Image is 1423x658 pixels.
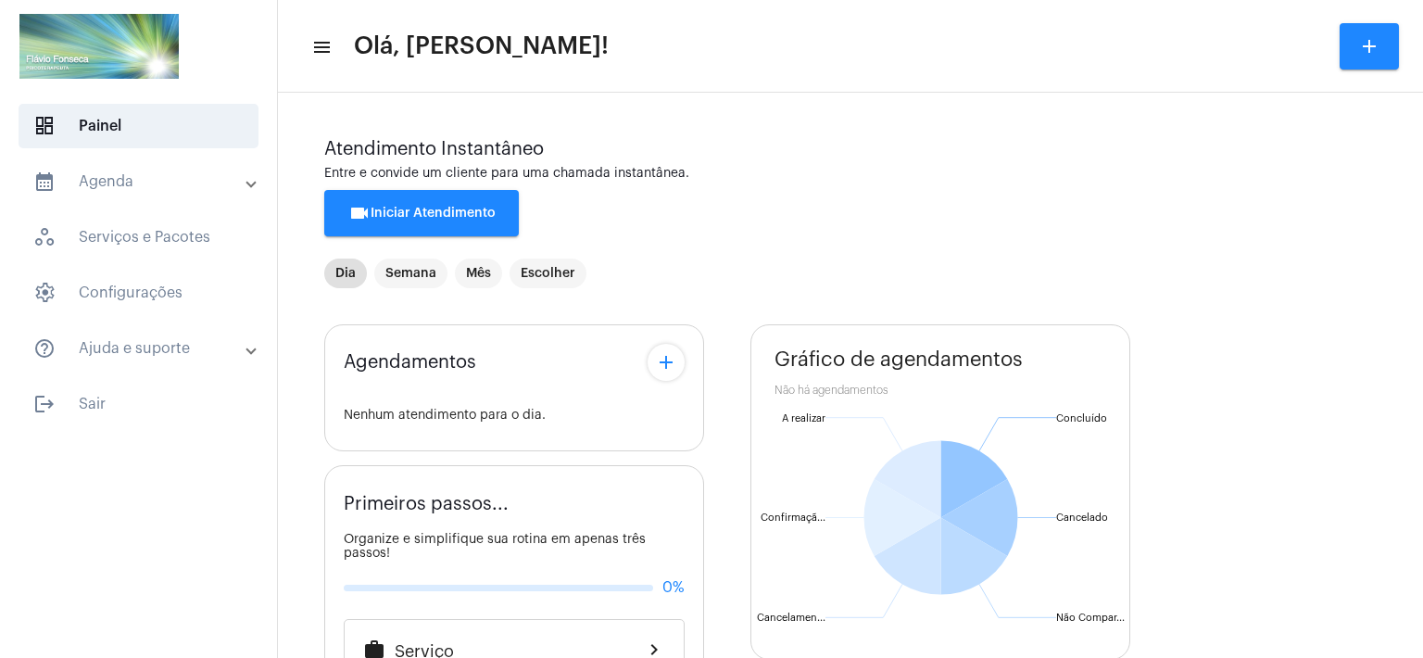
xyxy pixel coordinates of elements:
span: Configurações [19,271,258,315]
span: Serviços e Pacotes [19,215,258,259]
div: Entre e convide um cliente para uma chamada instantânea. [324,167,1377,181]
span: Painel [19,104,258,148]
span: Sair [19,382,258,426]
span: sidenav icon [33,115,56,137]
img: ad486f29-800c-4119-1513-e8219dc03dae.png [15,9,183,83]
span: Primeiros passos... [344,494,509,514]
button: Iniciar Atendimento [324,190,519,236]
mat-icon: add [655,351,677,373]
mat-chip: Semana [374,259,447,288]
mat-icon: sidenav icon [311,36,330,58]
mat-expansion-panel-header: sidenav iconAjuda e suporte [11,326,277,371]
mat-icon: add [1358,35,1380,57]
span: Agendamentos [344,352,476,373]
text: Confirmaçã... [761,512,825,524]
div: Atendimento Instantâneo [324,139,1377,159]
text: Não Compar... [1056,613,1125,623]
mat-chip: Escolher [510,259,586,288]
text: A realizar [782,413,825,424]
mat-panel-title: Ajuda e suporte [33,337,247,360]
span: 0% [662,579,685,596]
text: Cancelado [1056,512,1108,523]
span: sidenav icon [33,226,56,248]
mat-icon: sidenav icon [33,337,56,360]
span: sidenav icon [33,282,56,304]
span: Organize e simplifique sua rotina em apenas três passos! [344,533,646,560]
mat-panel-title: Agenda [33,171,247,193]
div: Nenhum atendimento para o dia. [344,409,685,423]
text: Cancelamen... [757,613,825,623]
mat-icon: videocam [348,202,371,224]
mat-chip: Mês [455,259,502,288]
span: Olá, [PERSON_NAME]! [354,32,609,61]
text: Concluído [1056,413,1107,424]
mat-expansion-panel-header: sidenav iconAgenda [11,159,277,204]
span: Gráfico de agendamentos [774,348,1023,371]
span: Iniciar Atendimento [348,207,496,220]
mat-icon: sidenav icon [33,171,56,193]
mat-chip: Dia [324,259,367,288]
mat-icon: sidenav icon [33,393,56,415]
